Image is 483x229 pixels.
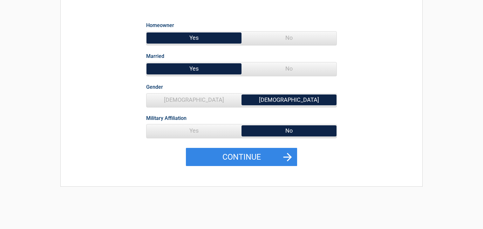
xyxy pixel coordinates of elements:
label: Gender [146,83,163,91]
span: [DEMOGRAPHIC_DATA] [146,94,241,106]
span: Yes [146,124,241,137]
span: No [241,31,337,44]
label: Military Affiliation [146,114,187,122]
span: Yes [146,62,241,75]
span: Yes [146,31,241,44]
label: Homeowner [146,21,174,30]
span: No [241,124,337,137]
span: [DEMOGRAPHIC_DATA] [241,94,337,106]
label: Married [146,52,164,60]
span: No [241,62,337,75]
button: Continue [186,148,297,166]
